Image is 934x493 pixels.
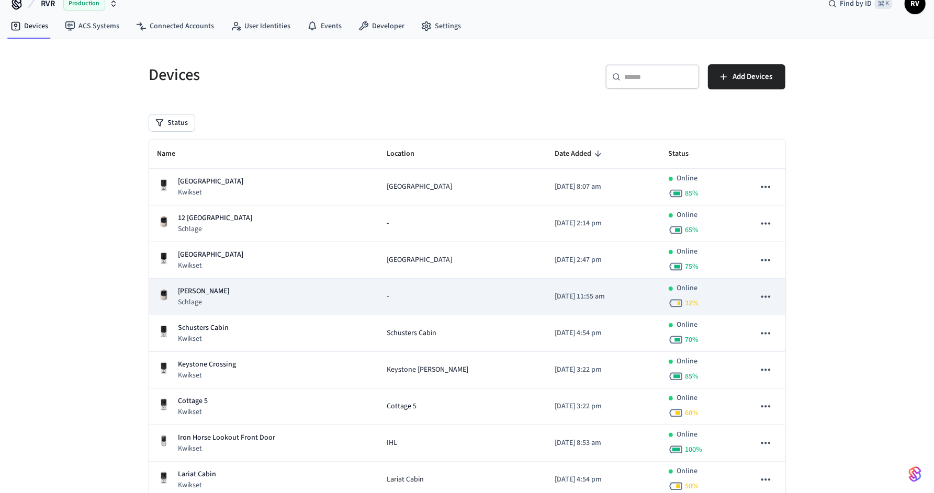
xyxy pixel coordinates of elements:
span: [GEOGRAPHIC_DATA] [387,255,452,266]
img: Kwikset Halo Touchscreen Wifi Enabled Smart Lock, Polished Chrome, Front [157,179,170,191]
span: Keystone [PERSON_NAME] [387,364,468,375]
p: Schlage [178,224,253,234]
p: Online [677,393,698,404]
p: [PERSON_NAME] [178,286,230,297]
img: Kwikset Halo Touchscreen Wifi Enabled Smart Lock, Polished Chrome, Front [157,398,170,411]
span: 70 % [685,335,699,345]
img: Kwikset Halo Touchscreen Wifi Enabled Smart Lock, Polished Chrome, Front [157,252,170,265]
span: Status [669,146,703,162]
span: 100 % [685,444,703,455]
img: SeamLogoGradient.69752ec5.svg [909,466,921,483]
img: Schlage Sense Smart Deadbolt with Camelot Trim, Front [157,215,170,228]
img: Kwikset Halo Touchscreen Wifi Enabled Smart Lock, Polished Chrome, Front [157,362,170,374]
span: 75 % [685,261,699,272]
p: Online [677,466,698,477]
p: [DATE] 2:47 pm [555,255,652,266]
p: Kwikset [178,334,229,344]
span: 32 % [685,298,699,308]
p: Online [677,173,698,184]
p: [DATE] 4:54 pm [555,328,652,339]
span: Name [157,146,189,162]
img: Kwikset Halo Touchscreen Wifi Enabled Smart Lock, Polished Chrome, Front [157,325,170,338]
p: Online [677,356,698,367]
span: Date Added [555,146,605,162]
p: Keystone Crossing [178,359,237,370]
p: [DATE] 8:53 am [555,438,652,449]
p: Lariat Cabin [178,469,217,480]
button: Add Devices [708,64,785,89]
p: Iron Horse Lookout Front Door [178,432,276,443]
p: Kwikset [178,260,244,271]
span: 65 % [685,225,699,235]
span: [GEOGRAPHIC_DATA] [387,181,452,192]
p: [DATE] 3:22 pm [555,364,652,375]
span: IHL [387,438,397,449]
img: Schlage Sense Smart Deadbolt with Camelot Trim, Front [157,289,170,301]
span: Schusters Cabin [387,328,436,339]
a: Events [299,17,350,36]
a: Connected Accounts [128,17,222,36]
p: [DATE] 11:55 am [555,291,652,302]
button: Status [149,114,195,131]
span: - [387,291,389,302]
img: Yale Assure Touchscreen Wifi Smart Lock, Satin Nickel, Front [157,435,170,448]
p: Schlage [178,297,230,307]
span: Lariat Cabin [387,474,424,485]
p: Online [677,210,698,221]
span: Cottage 5 [387,401,417,412]
h5: Devices [149,64,461,86]
span: 85 % [685,371,699,382]
a: ACS Systems [57,17,128,36]
p: Online [677,283,698,294]
p: Kwikset [178,407,208,417]
p: Kwikset [178,443,276,454]
span: Add Devices [733,70,773,84]
a: User Identities [222,17,299,36]
p: [DATE] 3:22 pm [555,401,652,412]
a: Settings [413,17,469,36]
p: [GEOGRAPHIC_DATA] [178,176,244,187]
p: Schusters Cabin [178,323,229,334]
span: 60 % [685,408,699,418]
a: Developer [350,17,413,36]
p: Kwikset [178,187,244,198]
span: Location [387,146,428,162]
p: 12 [GEOGRAPHIC_DATA] [178,213,253,224]
span: 85 % [685,188,699,199]
p: [DATE] 2:14 pm [555,218,652,229]
img: Kwikset Halo Touchscreen Wifi Enabled Smart Lock, Polished Chrome, Front [157,472,170,484]
p: Cottage 5 [178,396,208,407]
p: Online [677,246,698,257]
a: Devices [2,17,57,36]
p: [GEOGRAPHIC_DATA] [178,249,244,260]
p: Kwikset [178,370,237,381]
p: Online [677,429,698,440]
span: 50 % [685,481,699,491]
p: [DATE] 4:54 pm [555,474,652,485]
span: - [387,218,389,229]
p: [DATE] 8:07 am [555,181,652,192]
p: Online [677,319,698,330]
p: Kwikset [178,480,217,490]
